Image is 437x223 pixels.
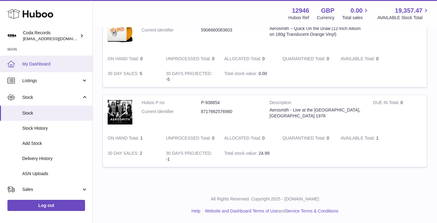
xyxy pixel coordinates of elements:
span: Add Stock [22,141,88,146]
span: Stock [22,95,81,100]
strong: Total stock value [224,151,259,157]
td: 5 [103,66,161,87]
td: 0 [161,131,219,146]
strong: QUARANTINED Total [282,136,327,142]
td: 0 [220,51,278,66]
strong: Total stock value [224,71,259,78]
p: All Rights Reserved. Copyright 2025 - [DOMAIN_NAME] [98,196,432,202]
a: 19,357.47 AVAILABLE Stock Total [377,6,430,21]
img: product image [108,100,132,124]
span: Delivery History [22,156,88,162]
li: and [203,208,338,214]
span: 0 [327,136,329,141]
strong: 30 DAYS PROJECTED [166,151,212,157]
img: haz@pcatmedia.com [7,31,17,40]
strong: ALLOCATED Total [224,136,262,142]
div: Coda Records [23,30,79,42]
dd: P-938854 [201,100,260,106]
span: 19,357.47 [395,6,422,15]
strong: UNPROCESSED Total [166,136,212,142]
span: Total sales [342,15,370,21]
strong: QUARANTINED Total [282,56,327,63]
span: 0.00 [351,6,363,15]
strong: AVAILABLE Total [341,136,376,142]
dt: Huboo P no [142,100,201,106]
div: Currency [317,15,335,21]
span: Stock History [22,125,88,131]
strong: UNPROCESSED Total [166,56,212,63]
strong: 12946 [292,6,309,15]
td: 0 [336,51,394,66]
a: Service Terms & Conditions [285,208,338,213]
span: My Dashboard [22,61,88,67]
td: 0 [369,14,427,51]
strong: AVAILABLE Total [341,56,376,63]
a: Log out [7,200,85,211]
span: 0.00 [259,71,267,76]
a: Help [191,208,200,213]
dd: 8717662576980 [201,109,260,115]
td: 2 [103,146,161,167]
td: -1 [161,146,219,167]
span: AVAILABLE Stock Total [377,15,430,21]
span: ASN Uploads [22,171,88,177]
span: 0 [327,56,329,61]
strong: ON HAND Total [108,56,140,63]
td: 0 [161,51,219,66]
dd: 5906660083603 [201,27,260,33]
a: 0.00 Total sales [342,6,370,21]
strong: Description [270,100,364,107]
strong: DUE IN Total [373,100,401,107]
div: Huboo Ref [289,15,309,21]
strong: 30 DAY SALES [108,151,140,157]
td: 0 [369,95,427,131]
span: Listings [22,78,81,84]
span: [EMAIL_ADDRESS][DOMAIN_NAME] [23,36,91,41]
a: Website and Dashboard Terms of Use [205,208,278,213]
td: 0 [220,131,278,146]
td: 1 [103,131,161,146]
span: Stock [22,110,88,116]
td: -5 [161,66,219,87]
strong: 30 DAY SALES [108,71,140,78]
dt: Current identifier [142,109,201,115]
div: Aerosmith – Quick On the Draw (12-Inch Album on 180g Translucent Orange Vinyl) [270,26,364,37]
dt: Current identifier [142,27,201,33]
img: product image [108,18,132,45]
strong: ON HAND Total [108,136,140,142]
span: 24.99 [259,151,269,156]
td: 1 [336,131,394,146]
span: Sales [22,187,81,192]
strong: ALLOCATED Total [224,56,262,63]
td: 0 [103,51,161,66]
div: Aerosmith - Live at the [GEOGRAPHIC_DATA], [GEOGRAPHIC_DATA] 1978 [270,107,364,119]
strong: GBP [321,6,334,15]
strong: 30 DAYS PROJECTED [166,71,212,78]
